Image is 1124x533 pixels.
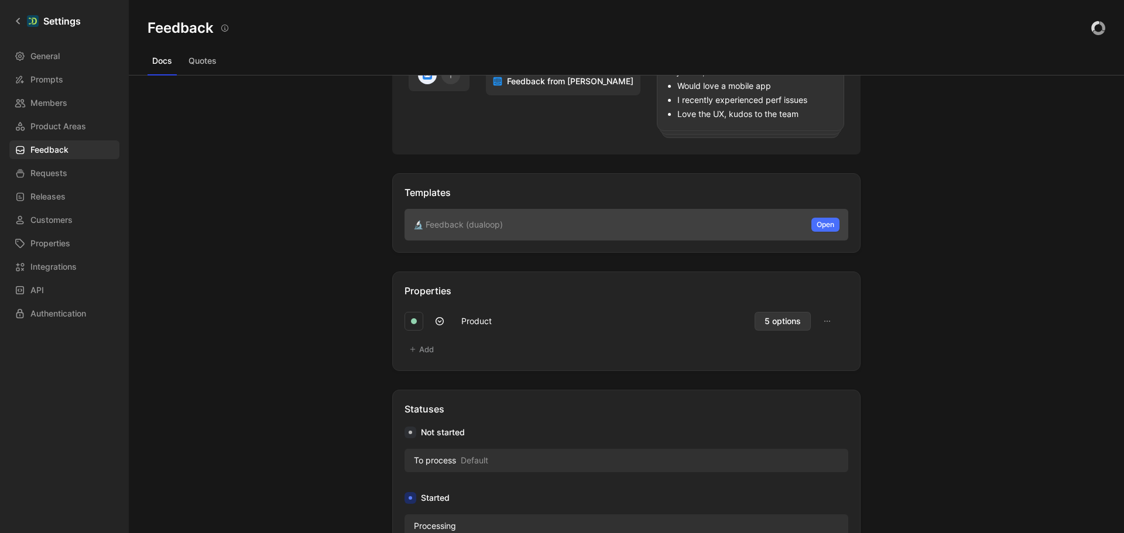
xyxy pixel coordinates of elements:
span: Product Areas [30,119,86,133]
a: Prompts [9,70,119,89]
a: General [9,47,119,66]
span: Integrations [30,260,77,274]
h1: Settings [43,14,81,28]
span: Default [461,453,488,467]
div: 🔬 Feedback (dualoop) [405,209,848,240]
a: Customers [9,211,119,229]
a: Authentication [9,304,119,323]
span: Members [30,96,67,110]
span: Customers [30,213,73,227]
div: Hey team, wanted to share some feedback: [666,56,835,121]
a: Properties [9,234,119,253]
a: Settings [9,9,85,33]
span: Feedback [30,143,68,157]
button: Open [811,218,839,232]
span: General [30,49,60,63]
div: Templates [405,185,848,200]
button: 5 options [755,312,811,331]
a: Product Areas [9,117,119,136]
span: Properties [30,236,70,250]
span: Feedback from [PERSON_NAME] [507,74,633,88]
li: I recently experienced perf issues [677,93,835,107]
span: Authentication [30,307,86,321]
a: Feedback [9,140,119,159]
a: Members [9,94,119,112]
a: API [9,281,119,300]
span: Requests [30,166,67,180]
span: 5 options [765,314,801,328]
div: Not started [405,425,848,439]
span: Processing [414,519,456,533]
span: Open [817,219,834,231]
button: Product [456,312,497,331]
button: Quotes [184,51,221,70]
div: Properties [405,284,848,298]
a: Releases [9,187,119,206]
h2: Feedback [148,19,214,37]
div: Started [405,491,848,505]
a: Integrations [9,257,119,276]
span: API [30,283,44,297]
div: Statuses [405,402,848,416]
span: Releases [30,190,66,204]
span: To process [414,453,456,467]
span: Prompts [30,73,63,87]
li: Would love a mobile app [677,79,835,93]
li: Love the UX, kudos to the team [677,107,835,121]
button: Docs [148,51,177,70]
button: Add [405,341,439,357]
a: Requests [9,164,119,183]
